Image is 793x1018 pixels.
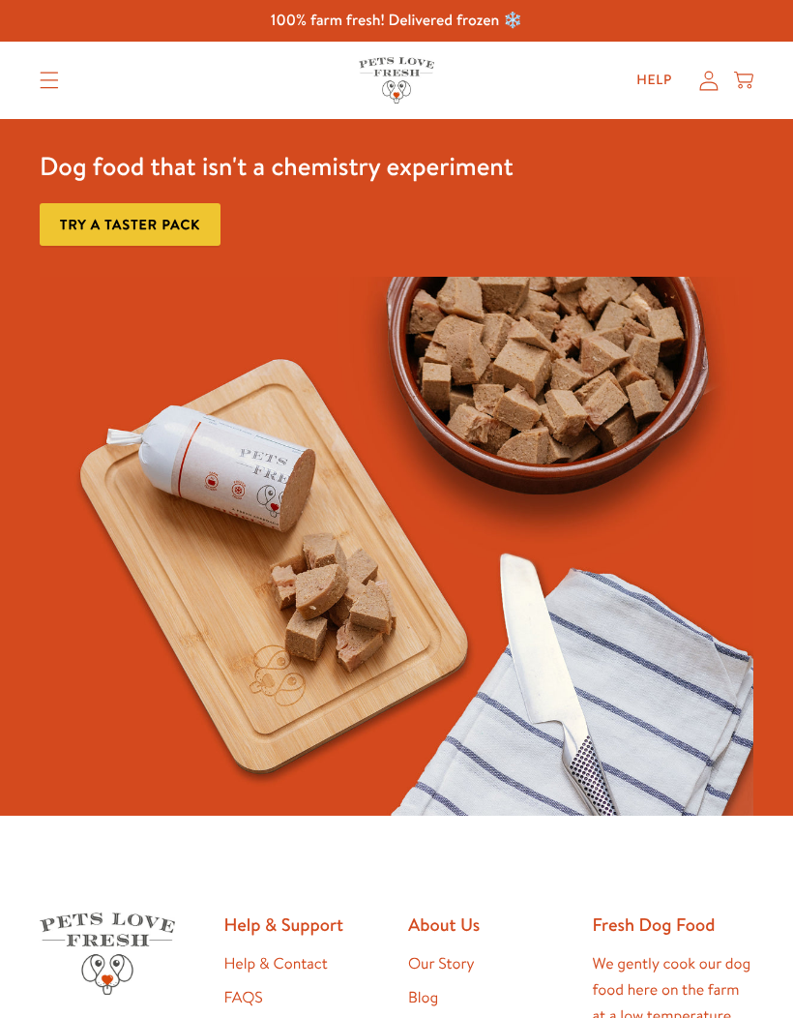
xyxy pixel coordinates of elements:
a: Help [621,61,688,100]
summary: Translation missing: en.sections.header.menu [24,56,74,105]
h2: About Us [408,913,570,936]
h2: Fresh Dog Food [593,913,754,936]
img: Pets Love Fresh [359,57,434,103]
img: Pets Love Fresh [40,913,175,995]
a: Blog [408,987,438,1008]
h2: Help & Support [224,913,386,936]
img: Fussy [40,277,753,816]
a: Try a taster pack [40,203,220,247]
a: Help & Contact [224,953,328,974]
a: FAQS [224,987,263,1008]
h3: Dog food that isn't a chemistry experiment [40,150,514,183]
a: Our Story [408,953,475,974]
